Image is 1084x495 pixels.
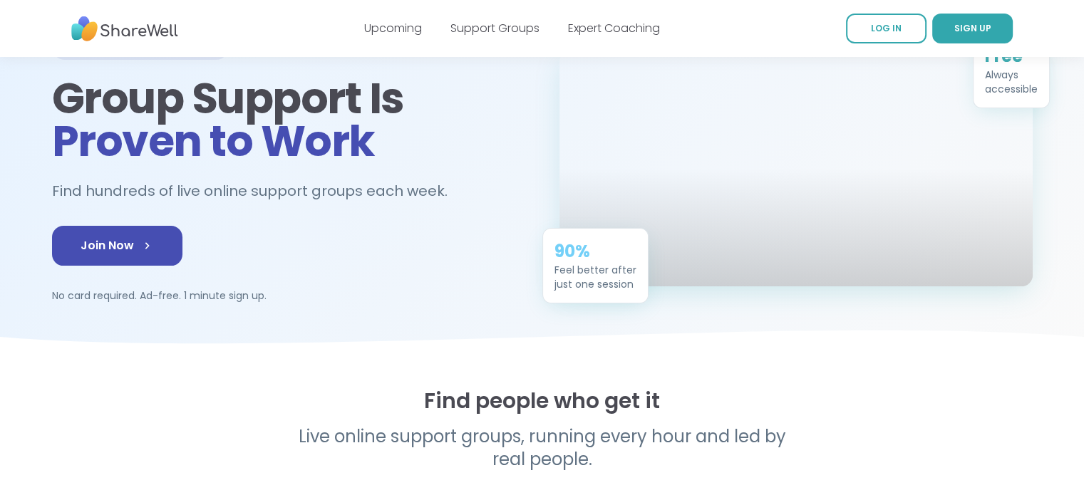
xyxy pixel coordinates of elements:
a: Support Groups [450,20,540,36]
h1: Group Support Is [52,77,525,162]
img: ShareWell Nav Logo [71,9,178,48]
a: Expert Coaching [568,20,660,36]
h2: Find hundreds of live online support groups each week. [52,179,463,203]
span: Proven to Work [52,111,375,171]
div: Always accessible [985,68,1038,96]
a: Join Now [52,226,182,266]
span: SIGN UP [954,22,991,34]
p: No card required. Ad-free. 1 minute sign up. [52,288,525,303]
a: Upcoming [364,20,422,36]
div: Feel better after just one session [554,263,636,291]
h2: Find people who get it [52,388,1033,414]
p: Live online support groups, running every hour and led by real people. [269,425,816,471]
a: LOG IN [846,14,926,43]
span: Join Now [81,237,154,254]
div: 90% [554,240,636,263]
a: SIGN UP [932,14,1013,43]
span: LOG IN [871,22,902,34]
